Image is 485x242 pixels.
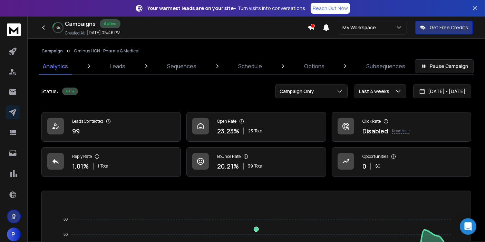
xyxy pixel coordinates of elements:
a: Click RateDisabledKnow More [332,112,471,142]
button: P [7,228,21,241]
span: Total [100,163,109,169]
p: [DATE] 08:46 PM [87,30,120,36]
p: Status: [41,88,58,95]
p: Analytics [43,62,68,70]
p: Disabled [362,126,388,136]
tspan: 50 [64,232,68,236]
a: Analytics [39,58,72,74]
p: 0 [362,161,366,171]
a: Open Rate23.23%23Total [186,112,326,142]
div: Open Intercom Messenger [460,218,476,235]
p: Options [304,62,324,70]
a: Bounce Rate20.21%39Total [186,147,326,177]
p: Schedule [239,62,262,70]
p: Opportunities [362,154,388,159]
p: Open Rate [217,119,236,124]
span: Total [254,163,263,169]
a: Leads [106,58,129,74]
p: Subsequences [366,62,405,70]
a: Leads Contacted99 [41,112,181,142]
p: 99 [72,126,80,136]
p: My Workspace [342,24,379,31]
span: 1 [98,163,99,169]
a: Sequences [163,58,201,74]
span: Total [254,128,263,134]
a: Reach Out Now [311,3,350,14]
a: Options [300,58,329,74]
p: 23.23 % [217,126,239,136]
p: Last 4 weeks [359,88,392,95]
span: 23 [248,128,253,134]
p: 1.01 % [72,161,89,171]
p: Leads Contacted [72,119,103,124]
a: Subsequences [362,58,409,74]
p: $ 0 [375,163,380,169]
h1: Campaigns [65,20,96,28]
p: Created At: [65,30,86,36]
img: logo [7,23,21,36]
p: Campaign Only [280,88,317,95]
button: Pause Campaign [415,59,474,73]
p: – Turn visits into conversations [147,5,305,12]
div: Active [100,19,120,28]
p: Click Rate [362,119,381,124]
tspan: 60 [64,217,68,221]
p: Know More [392,128,409,134]
div: Active [62,88,78,95]
p: Sequences [167,62,196,70]
p: C minus HCN - Pharma & Medical [74,48,139,54]
p: Bounce Rate [217,154,241,159]
p: Reach Out Now [313,5,348,12]
p: Reply Rate [72,154,92,159]
p: 20.21 % [217,161,239,171]
button: Campaign [41,48,63,54]
p: 16 % [56,26,60,30]
a: Schedule [234,58,266,74]
a: Opportunities0$0 [332,147,471,177]
p: Get Free Credits [430,24,468,31]
span: 39 [248,163,253,169]
strong: Your warmest leads are on your site [147,5,234,11]
button: Get Free Credits [415,21,473,34]
button: [DATE] - [DATE] [413,84,471,98]
p: Leads [110,62,125,70]
a: Reply Rate1.01%1Total [41,147,181,177]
